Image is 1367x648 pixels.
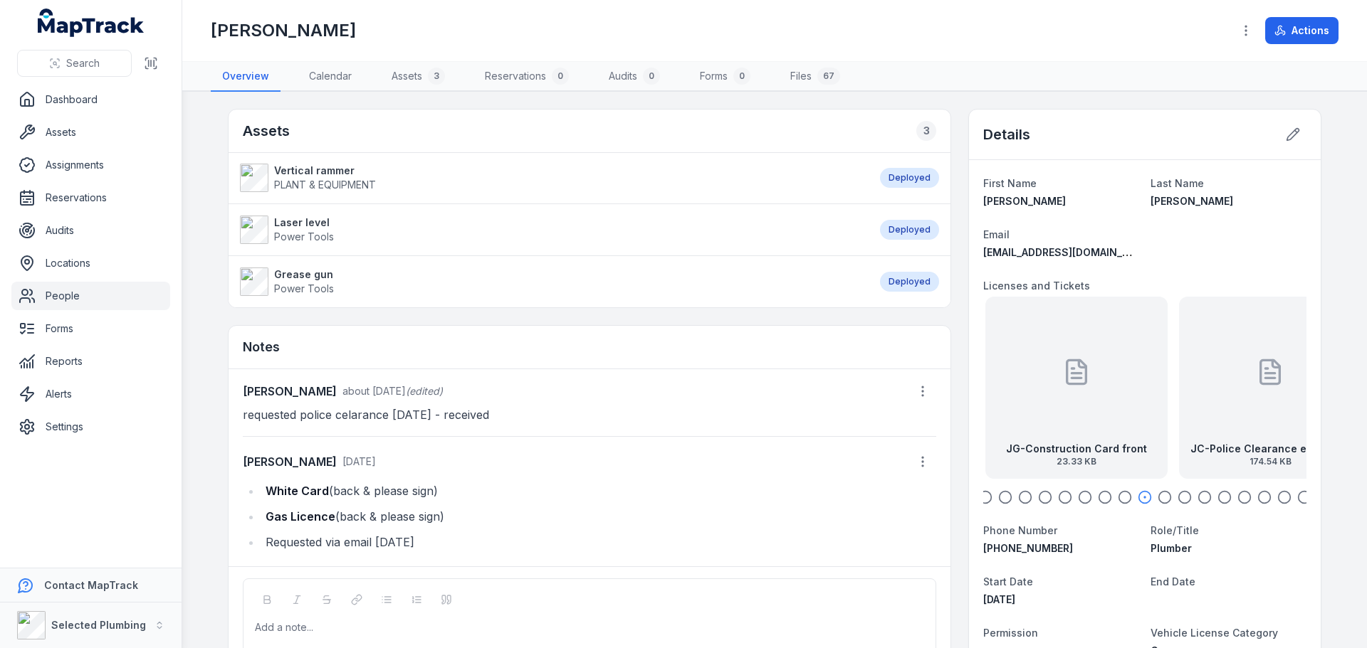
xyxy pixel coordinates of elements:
[428,68,445,85] div: 3
[1190,442,1350,456] strong: JC-Police Clearance exp [DATE]
[11,216,170,245] a: Audits
[1151,627,1278,639] span: Vehicle License Category
[983,228,1010,240] span: Email
[11,380,170,408] a: Alerts
[240,267,866,296] a: Grease gunPower Tools
[983,542,1073,554] span: [PHONE_NUMBER]
[733,68,750,85] div: 0
[1006,456,1147,467] span: 23.33 KB
[274,164,376,178] strong: Vertical rammer
[298,62,363,92] a: Calendar
[1006,442,1147,456] strong: JG-Construction Card front
[342,455,376,467] time: 8/21/2025, 9:22:51 AM
[240,216,866,244] a: Laser levelPower Tools
[817,68,840,85] div: 67
[17,50,132,77] button: Search
[274,282,334,294] span: Power Tools
[11,282,170,310] a: People
[11,118,170,147] a: Assets
[11,413,170,441] a: Settings
[243,405,936,425] p: requested police celarance [DATE] - received
[1151,177,1204,189] span: Last Name
[11,314,170,343] a: Forms
[983,280,1090,292] span: Licenses and Tickets
[11,85,170,114] a: Dashboard
[274,216,334,230] strong: Laser level
[66,56,100,70] span: Search
[243,121,290,141] h2: Assets
[274,230,334,243] span: Power Tools
[261,481,936,501] li: (back & please sign)
[261,506,936,526] li: (back & please sign)
[274,267,334,282] strong: Grease gun
[240,164,866,192] a: Vertical rammerPLANT & EQUIPMENT
[11,184,170,212] a: Reservations
[266,509,335,524] strong: Gas Licence
[983,124,1030,144] h2: Details
[880,168,939,188] div: Deployed
[38,9,145,37] a: MapTrack
[11,347,170,376] a: Reports
[1151,195,1233,207] span: [PERSON_NAME]
[261,532,936,552] li: Requested via email [DATE]
[1190,456,1350,467] span: 174.54 KB
[380,62,456,92] a: Assets3
[211,19,356,42] h1: [PERSON_NAME]
[11,151,170,179] a: Assignments
[983,593,1015,605] time: 1/20/2020, 12:00:00 AM
[880,220,939,240] div: Deployed
[211,62,281,92] a: Overview
[1151,542,1192,554] span: Plumber
[643,68,660,85] div: 0
[597,62,671,92] a: Audits0
[44,579,138,591] strong: Contact MapTrack
[342,455,376,467] span: [DATE]
[1151,575,1195,588] span: End Date
[688,62,762,92] a: Forms0
[1151,524,1199,536] span: Role/Title
[880,272,939,292] div: Deployed
[983,177,1037,189] span: First Name
[243,453,337,470] strong: [PERSON_NAME]
[11,249,170,277] a: Locations
[266,484,329,498] strong: White Card
[51,619,146,631] strong: Selected Plumbing
[552,68,569,85] div: 0
[779,62,852,92] a: Files67
[983,575,1033,588] span: Start Date
[983,627,1038,639] span: Permission
[983,593,1015,605] span: [DATE]
[916,121,936,141] div: 3
[406,385,443,397] span: (edited)
[983,195,1066,207] span: [PERSON_NAME]
[983,246,1155,258] span: [EMAIL_ADDRESS][DOMAIN_NAME]
[243,337,280,357] h3: Notes
[243,383,337,400] strong: [PERSON_NAME]
[1265,17,1339,44] button: Actions
[342,385,406,397] time: 7/14/2025, 9:52:54 AM
[983,524,1057,536] span: Phone Number
[342,385,406,397] span: about [DATE]
[473,62,580,92] a: Reservations0
[274,179,376,191] span: PLANT & EQUIPMENT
